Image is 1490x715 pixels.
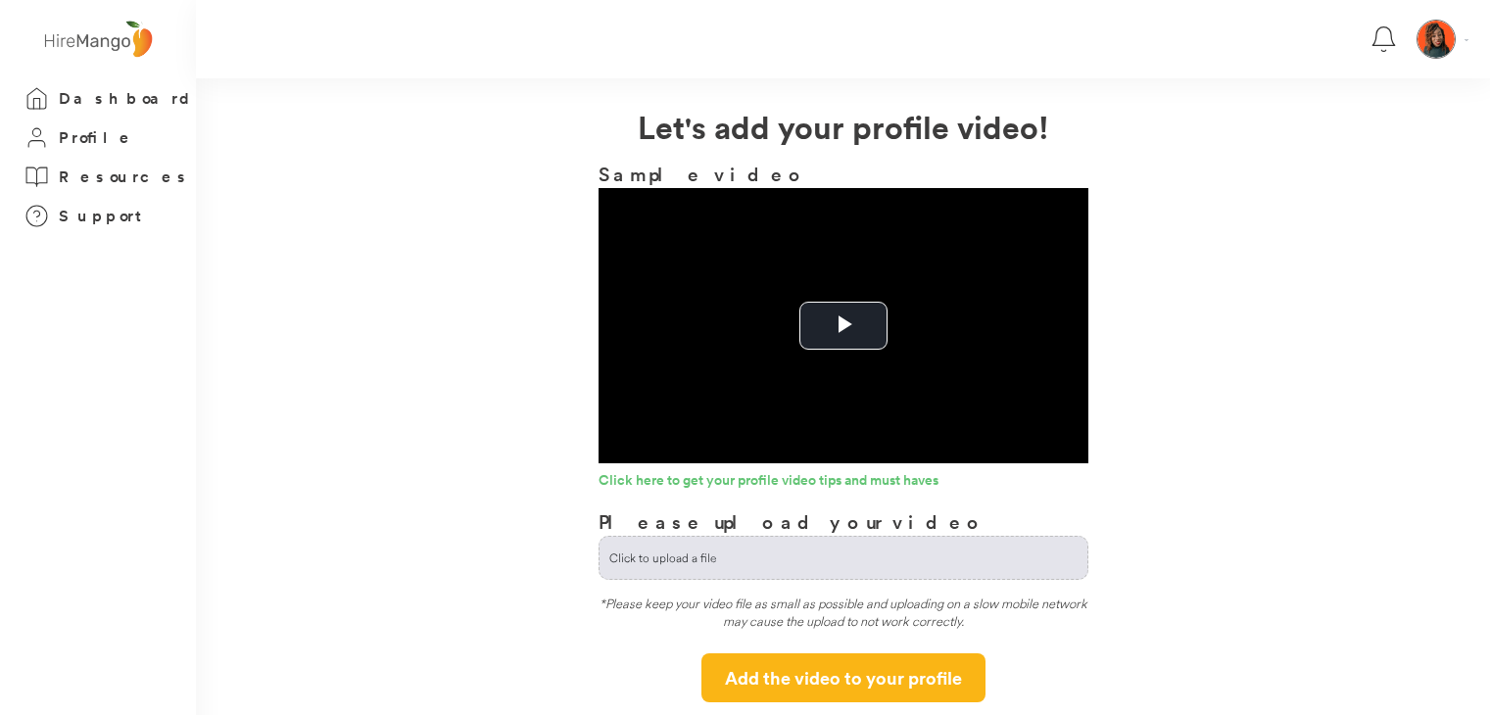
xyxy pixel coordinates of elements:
[701,653,985,702] button: Add the video to your profile
[59,125,135,150] h3: Profile
[599,473,1088,493] a: Click here to get your profile video tips and must haves
[1418,21,1455,58] img: Screenshot%202024-06-05%20193832.png
[599,160,1088,188] h3: Sample video
[59,204,151,228] h3: Support
[1465,39,1468,41] img: Vector
[599,595,1088,639] div: *Please keep your video file as small as possible and uploading on a slow mobile network may caus...
[38,17,158,63] img: logo%20-%20hiremango%20gray.png
[59,165,191,189] h3: Resources
[59,86,196,111] h3: Dashboard
[196,103,1490,150] h2: Let's add your profile video!
[599,188,1088,463] div: Video Player
[599,507,985,536] h3: Please upload your video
